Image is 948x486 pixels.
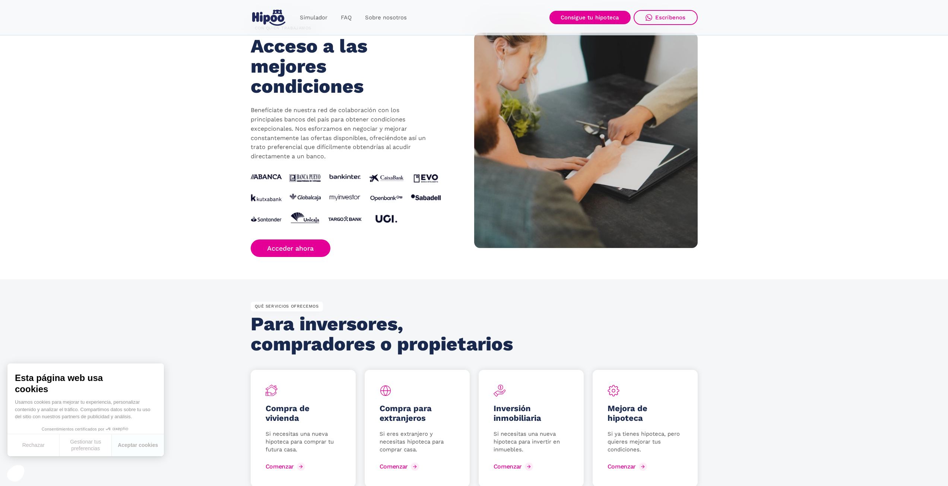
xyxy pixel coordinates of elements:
[251,36,422,96] h2: Acceso a las mejores condiciones
[251,314,518,354] h2: Para inversores, compradores o propietarios
[334,10,358,25] a: FAQ
[380,463,408,470] div: Comenzar
[494,404,569,423] h5: Inversión inmobiliaria
[266,430,341,454] p: Si necesitas una nueva hipoteca para comprar tu futura casa.
[251,239,331,257] a: Acceder ahora
[608,430,683,454] p: Si ya tienes hipoteca, pero quieres mejorar tus condiciones.
[634,10,698,25] a: Escríbenos
[266,404,341,423] h5: Compra de vivienda
[380,404,455,423] h5: Compra para extranjeros
[293,10,334,25] a: Simulador
[655,14,686,21] div: Escríbenos
[358,10,413,25] a: Sobre nosotros
[549,11,631,24] a: Consigue tu hipoteca
[380,430,455,454] p: Si eres extranjero y necesitas hipoteca para comprar casa.
[608,461,649,473] a: Comenzar
[494,430,569,454] p: Si necesitas una nueva hipoteca para invertir en inmuebles.
[251,106,429,161] p: Benefíciate de nuestra red de colaboración con los principales bancos del país para obtener condi...
[494,461,535,473] a: Comenzar
[494,463,522,470] div: Comenzar
[251,7,287,29] a: home
[380,461,421,473] a: Comenzar
[266,463,294,470] div: Comenzar
[251,302,323,311] div: QUÉ SERVICIOS OFRECEMOS
[608,463,636,470] div: Comenzar
[266,461,307,473] a: Comenzar
[608,404,683,423] h5: Mejora de hipoteca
